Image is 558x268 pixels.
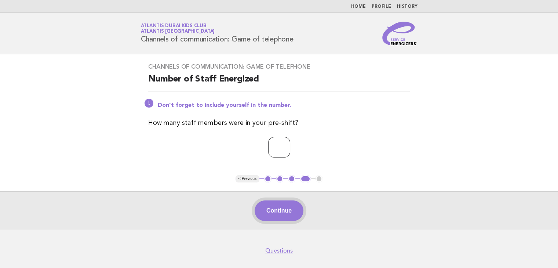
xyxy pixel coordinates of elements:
button: 2 [276,175,284,182]
a: History [397,4,417,9]
a: Atlantis Dubai Kids ClubAtlantis [GEOGRAPHIC_DATA] [141,23,215,34]
button: < Previous [236,175,259,182]
a: Profile [372,4,391,9]
button: 3 [288,175,295,182]
h2: Number of Staff Energized [148,73,410,91]
button: 1 [264,175,271,182]
span: Atlantis [GEOGRAPHIC_DATA] [141,29,215,34]
button: 4 [300,175,311,182]
h3: Channels of communication: Game of telephone [148,63,410,70]
a: Questions [265,247,293,254]
p: How many staff members were in your pre-shift? [148,118,410,128]
p: Don't forget to include yourself in the number. [158,102,410,109]
button: Continue [255,200,303,221]
img: Service Energizers [382,22,417,45]
a: Home [351,4,366,9]
h1: Channels of communication: Game of telephone [141,24,293,43]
